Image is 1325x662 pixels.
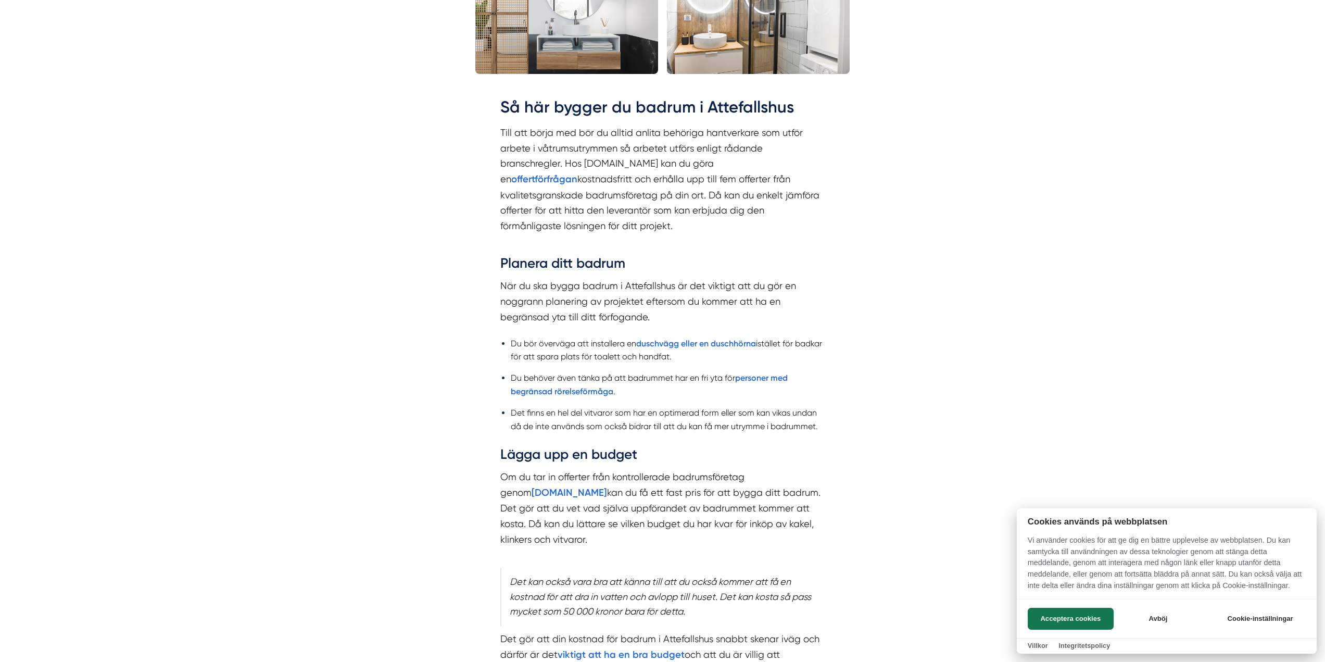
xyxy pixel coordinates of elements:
[1028,608,1114,630] button: Acceptera cookies
[1017,535,1317,598] p: Vi använder cookies för att ge dig en bättre upplevelse av webbplatsen. Du kan samtycka till anvä...
[1028,642,1048,649] a: Villkor
[1058,642,1110,649] a: Integritetspolicy
[1117,608,1200,630] button: Avböj
[1215,608,1306,630] button: Cookie-inställningar
[1017,517,1317,527] h2: Cookies används på webbplatsen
